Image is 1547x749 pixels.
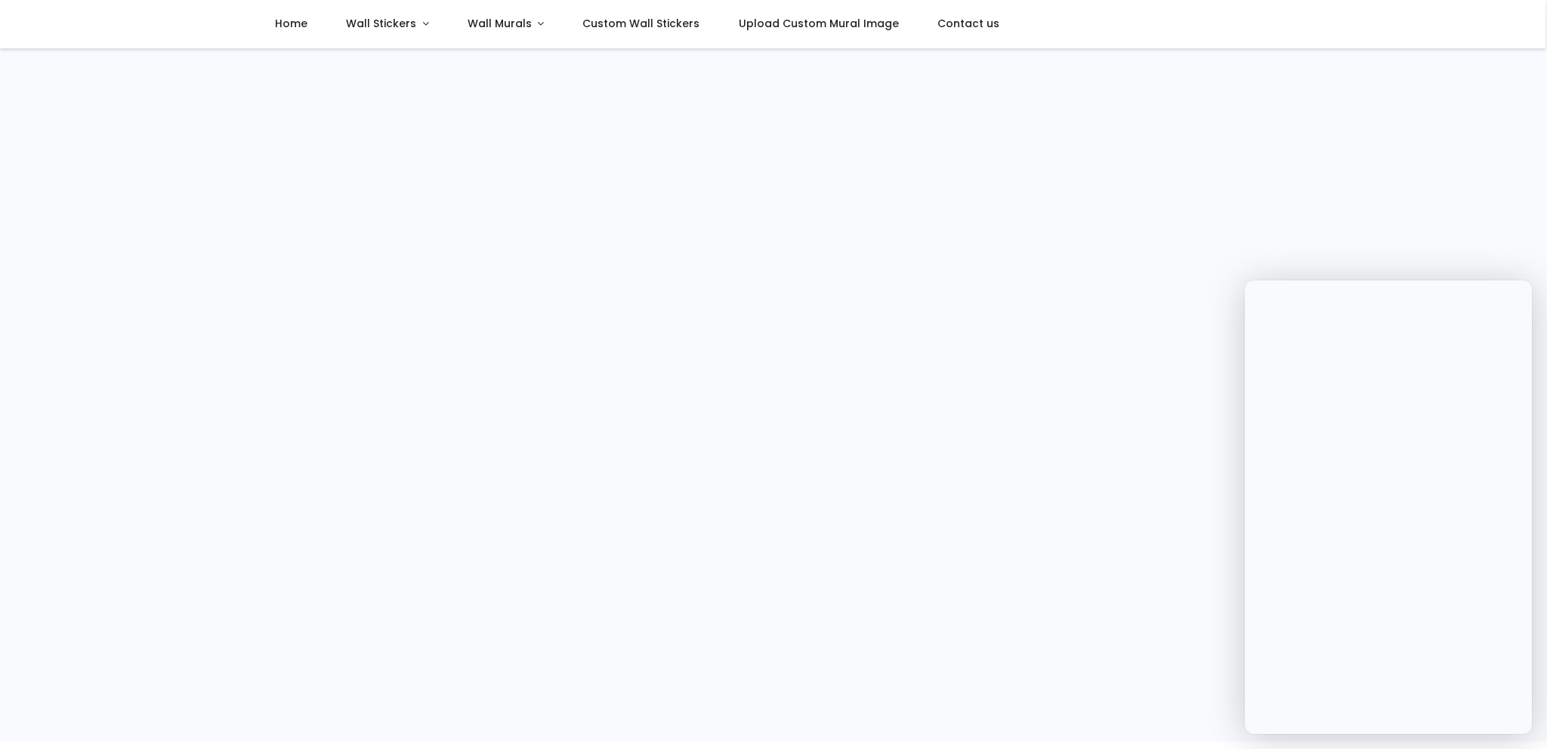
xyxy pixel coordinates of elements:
[582,16,699,31] span: Custom Wall Stickers
[1245,280,1532,734] iframe: Brevo live chat
[275,16,307,31] span: Home
[937,16,999,31] span: Contact us
[468,16,532,31] span: Wall Murals
[739,16,899,31] span: Upload Custom Mural Image
[346,16,416,31] span: Wall Stickers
